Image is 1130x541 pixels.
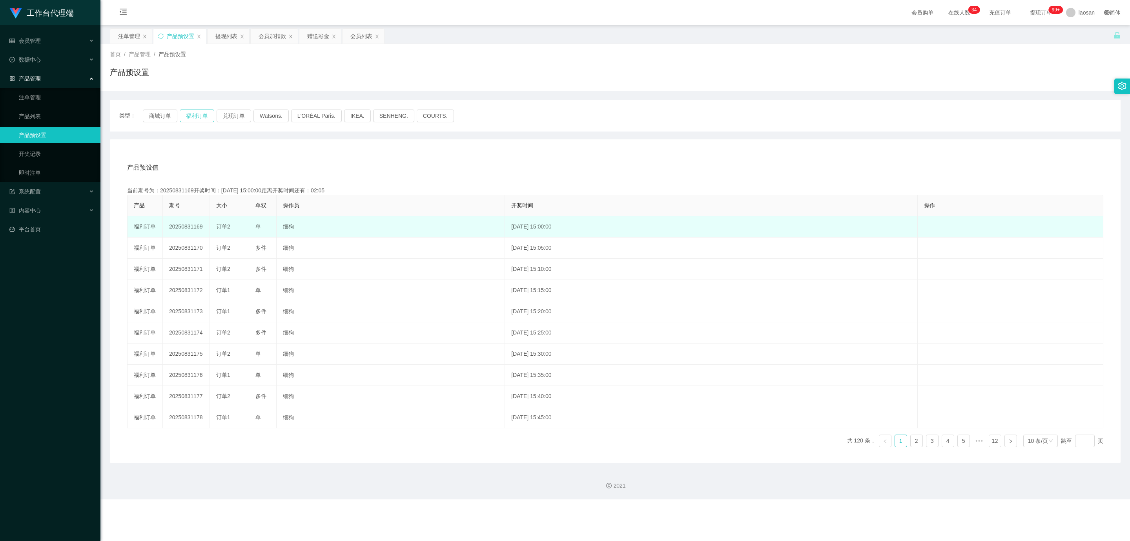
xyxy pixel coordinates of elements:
button: IKEA. [344,110,371,122]
span: 多件 [255,393,266,399]
i: 图标: close [240,34,244,39]
td: [DATE] 15:45:00 [505,407,917,428]
span: 操作 [924,202,935,208]
td: 福利订单 [128,301,163,322]
td: 20250831171 [163,259,210,280]
sup: 34 [968,6,980,14]
a: 产品列表 [19,108,94,124]
td: [DATE] 15:35:00 [505,365,917,386]
span: 订单1 [216,308,230,314]
div: 10 条/页 [1028,435,1048,447]
li: 向后 5 页 [973,435,986,447]
td: [DATE] 15:30:00 [505,344,917,365]
li: 上一页 [879,435,891,447]
i: 图标: profile [9,208,15,213]
span: 订单1 [216,372,230,378]
span: 订单2 [216,393,230,399]
div: 提现列表 [215,29,237,44]
a: 2 [911,435,922,447]
a: 1 [895,435,907,447]
span: 系统配置 [9,188,41,195]
span: 多件 [255,329,266,336]
span: 产品 [134,202,145,208]
td: 细狗 [277,344,505,365]
span: 产品管理 [9,75,41,82]
td: 细狗 [277,322,505,344]
span: 大小 [216,202,227,208]
div: 会员列表 [350,29,372,44]
a: 12 [989,435,1001,447]
div: 会员加扣款 [259,29,286,44]
td: 细狗 [277,301,505,322]
td: 20250831169 [163,216,210,238]
span: 会员管理 [9,38,41,44]
i: 图标: table [9,38,15,44]
span: 单 [255,287,261,293]
div: 2021 [107,482,1124,490]
img: logo.9652507e.png [9,8,22,19]
span: 多件 [255,308,266,314]
span: 订单1 [216,287,230,293]
button: L'ORÉAL Paris. [291,110,342,122]
i: 图标: close [197,34,201,39]
td: 20250831176 [163,365,210,386]
li: 5 [957,435,970,447]
span: 产品管理 [129,51,151,57]
span: 类型： [119,110,143,122]
span: 充值订单 [985,10,1015,15]
span: 单 [255,223,261,230]
td: 福利订单 [128,386,163,407]
span: 内容中心 [9,207,41,214]
td: 细狗 [277,407,505,428]
span: 订单2 [216,266,230,272]
td: 福利订单 [128,216,163,238]
td: 福利订单 [128,365,163,386]
a: 开奖记录 [19,146,94,162]
a: 工作台代理端 [9,9,74,16]
a: 产品预设置 [19,127,94,143]
span: 多件 [255,245,266,251]
li: 12 [989,435,1001,447]
a: 3 [926,435,938,447]
span: 单 [255,414,261,420]
i: 图标: close [375,34,379,39]
i: 图标: menu-fold [110,0,137,26]
td: [DATE] 15:15:00 [505,280,917,301]
td: [DATE] 15:40:00 [505,386,917,407]
i: 图标: setting [1118,82,1126,90]
div: 跳至 页 [1061,435,1103,447]
td: 细狗 [277,386,505,407]
span: 订单2 [216,351,230,357]
span: ••• [973,435,986,447]
td: 福利订单 [128,322,163,344]
span: 期号 [169,202,180,208]
span: 订单2 [216,329,230,336]
td: 细狗 [277,238,505,259]
sup: 1035 [1049,6,1063,14]
i: 图标: close [288,34,293,39]
span: 开奖时间 [511,202,533,208]
span: 订单2 [216,245,230,251]
td: 细狗 [277,280,505,301]
span: 操作员 [283,202,299,208]
td: 20250831172 [163,280,210,301]
span: 产品预设值 [127,163,159,172]
a: 4 [942,435,954,447]
span: 首页 [110,51,121,57]
td: 细狗 [277,365,505,386]
li: 下一页 [1004,435,1017,447]
i: 图标: close [142,34,147,39]
button: 福利订单 [180,110,214,122]
button: Watsons. [253,110,289,122]
h1: 产品预设置 [110,66,149,78]
span: 订单1 [216,414,230,420]
span: 单 [255,372,261,378]
td: 20250831173 [163,301,210,322]
li: 2 [910,435,923,447]
i: 图标: unlock [1114,32,1121,39]
span: / [124,51,126,57]
span: 订单2 [216,223,230,230]
div: 赠送彩金 [307,29,329,44]
span: 在线人数 [944,10,974,15]
i: 图标: check-circle-o [9,57,15,62]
